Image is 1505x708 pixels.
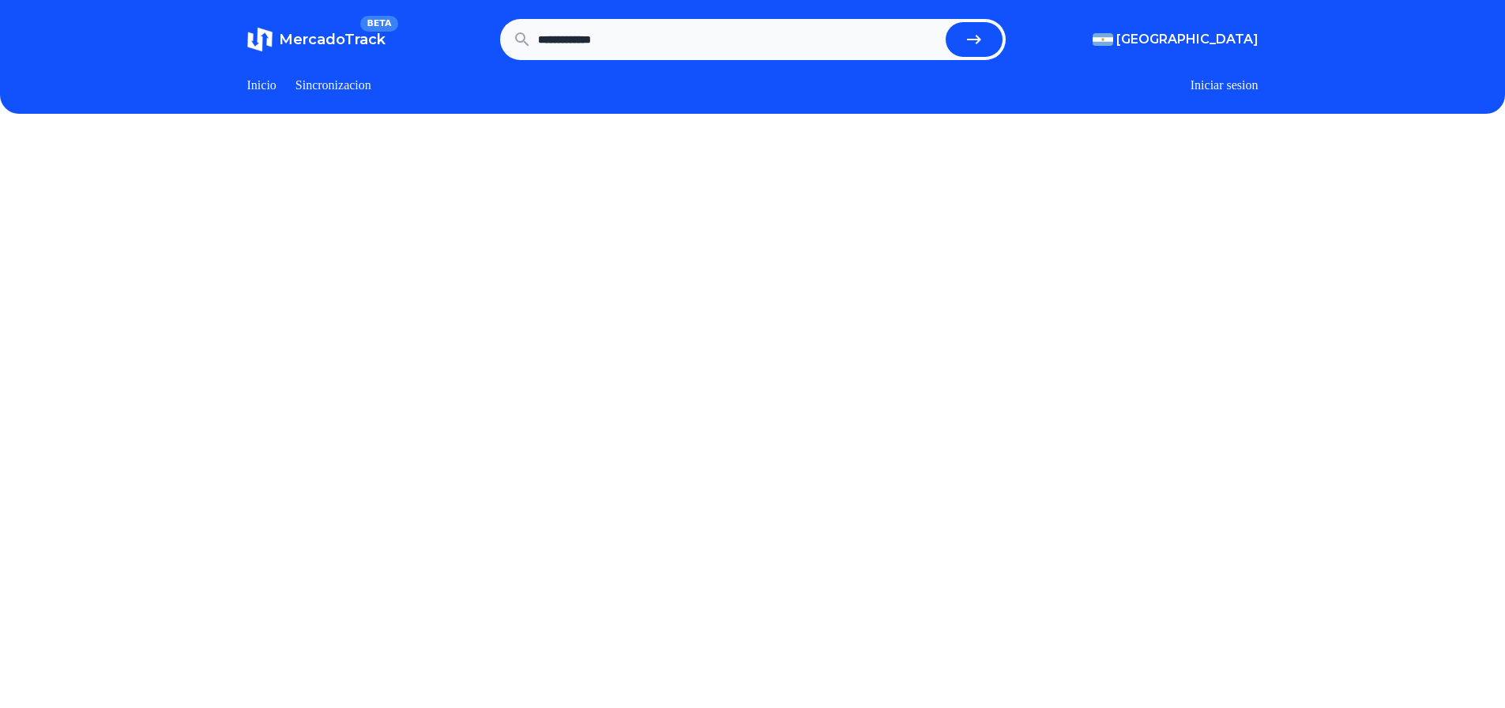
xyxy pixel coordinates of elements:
a: Sincronizacion [295,76,371,95]
a: MercadoTrackBETA [247,27,386,52]
span: [GEOGRAPHIC_DATA] [1116,30,1259,49]
button: [GEOGRAPHIC_DATA] [1093,30,1259,49]
span: MercadoTrack [279,31,386,48]
span: BETA [360,16,397,32]
a: Inicio [247,76,277,95]
img: MercadoTrack [247,27,273,52]
img: Argentina [1093,33,1113,46]
button: Iniciar sesion [1191,76,1259,95]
